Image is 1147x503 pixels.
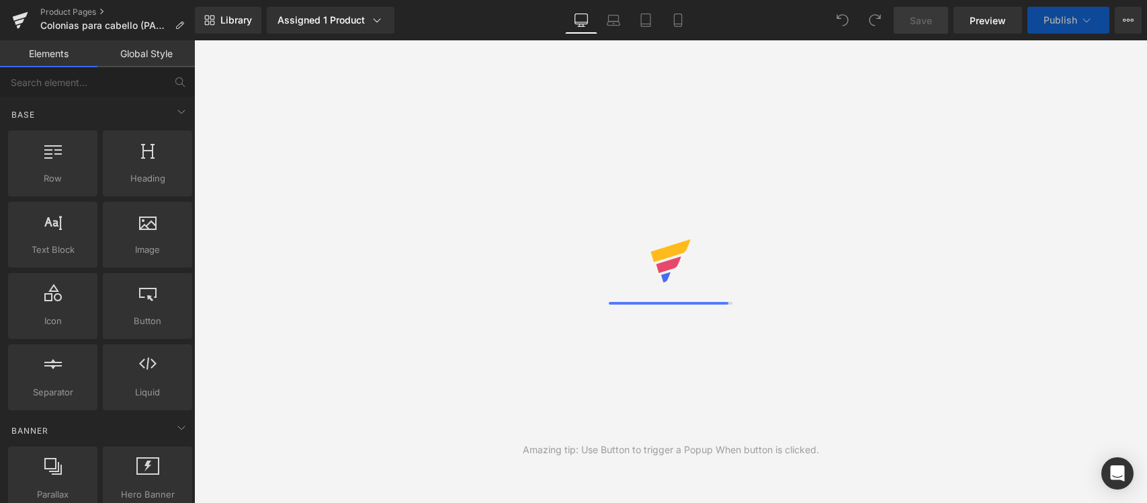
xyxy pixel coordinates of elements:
span: Image [107,243,188,257]
a: Global Style [97,40,195,67]
a: Mobile [662,7,694,34]
a: Tablet [630,7,662,34]
span: Button [107,314,188,328]
span: Banner [10,424,50,437]
span: Base [10,108,36,121]
button: Redo [861,7,888,34]
span: Liquid [107,385,188,399]
a: Desktop [565,7,597,34]
a: Laptop [597,7,630,34]
div: Open Intercom Messenger [1101,457,1134,490]
a: Preview [953,7,1022,34]
span: Publish [1044,15,1077,26]
div: Assigned 1 Product [278,13,384,27]
a: Product Pages [40,7,195,17]
span: Library [220,14,252,26]
a: New Library [195,7,261,34]
span: Text Block [12,243,93,257]
span: Separator [12,385,93,399]
button: Publish [1027,7,1109,34]
span: Heading [107,171,188,186]
span: Row [12,171,93,186]
div: Amazing tip: Use Button to trigger a Popup When button is clicked. [523,442,819,457]
span: Parallax [12,488,93,502]
span: Save [910,13,932,28]
button: More [1115,7,1142,34]
span: Colonias para cabello (PARA TK ) [40,20,169,31]
button: Undo [829,7,856,34]
span: Preview [970,13,1006,28]
span: Hero Banner [107,488,188,502]
span: Icon [12,314,93,328]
